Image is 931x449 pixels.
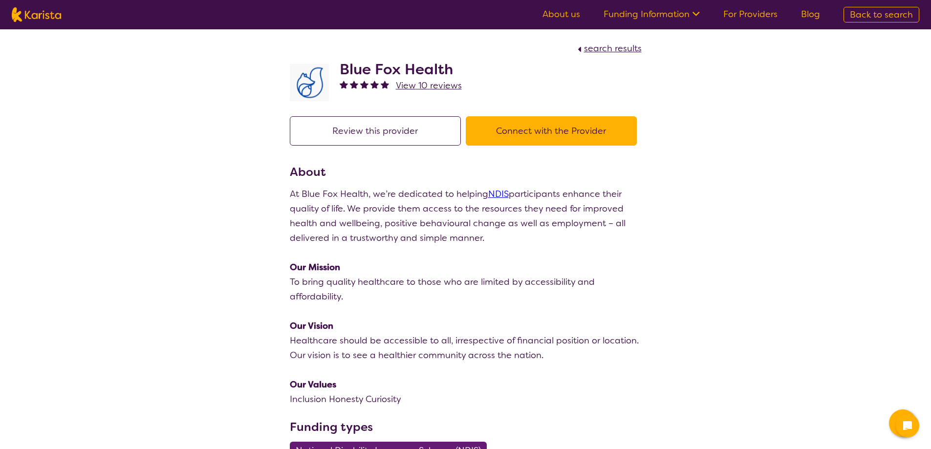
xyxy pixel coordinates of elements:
a: Blog [801,8,820,20]
a: Back to search [844,7,919,22]
a: Funding Information [604,8,700,20]
img: Karista logo [12,7,61,22]
a: search results [575,43,642,54]
p: To bring quality healthcare to those who are limited by accessibility and affordability. [290,275,642,304]
strong: Our Mission [290,261,340,273]
img: fullstar [370,80,379,88]
img: fullstar [350,80,358,88]
button: Review this provider [290,116,461,146]
a: For Providers [723,8,778,20]
p: Inclusion Honesty Curiosity [290,392,642,406]
a: Connect with the Provider [466,125,642,137]
a: View 10 reviews [396,78,462,93]
span: View 10 reviews [396,80,462,91]
strong: Our Values [290,379,336,390]
img: fullstar [381,80,389,88]
p: At Blue Fox Health, we’re dedicated to helping participants enhance their quality of life. We pro... [290,187,642,245]
h2: Blue Fox Health [340,61,462,78]
img: fullstar [340,80,348,88]
span: Back to search [850,9,913,21]
button: Channel Menu [889,409,916,437]
a: NDIS [488,188,509,200]
strong: Our Vision [290,320,333,332]
a: About us [542,8,580,20]
img: lyehhyr6avbivpacwqcf.png [290,64,329,101]
p: Healthcare should be accessible to all, irrespective of financial position or location. Our visio... [290,333,642,363]
h3: About [290,163,642,181]
span: search results [584,43,642,54]
button: Connect with the Provider [466,116,637,146]
h3: Funding types [290,418,642,436]
img: fullstar [360,80,368,88]
a: Review this provider [290,125,466,137]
